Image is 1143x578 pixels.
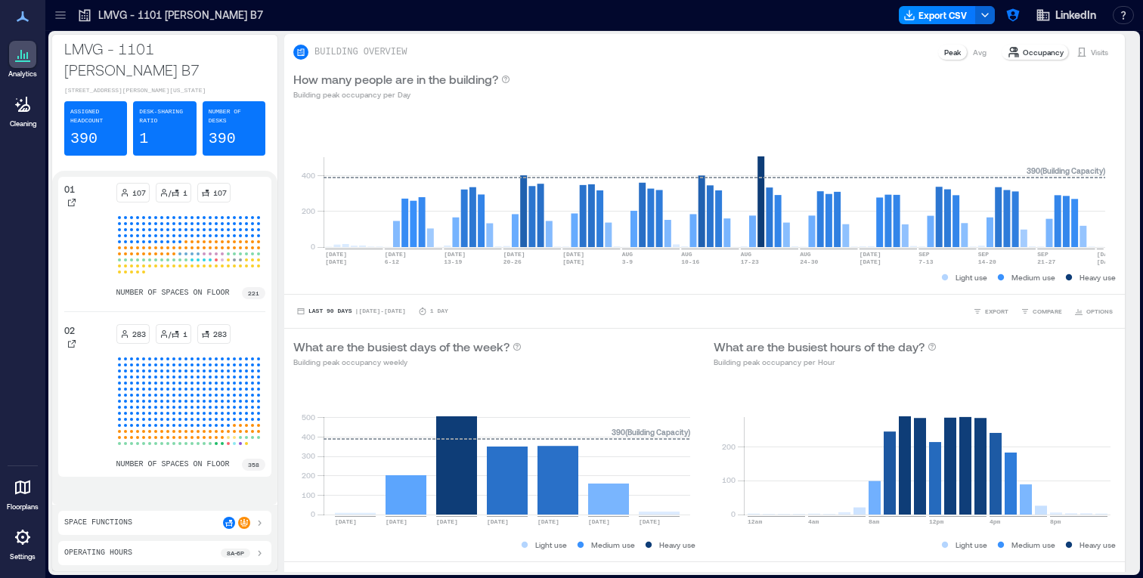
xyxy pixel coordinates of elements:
text: 7-13 [918,258,933,265]
button: COMPARE [1018,304,1065,319]
text: [DATE] [537,518,559,525]
p: Assigned Headcount [70,107,121,125]
p: Visits [1091,46,1108,58]
p: 283 [213,328,227,340]
text: 10-16 [681,258,699,265]
p: 358 [248,460,259,469]
tspan: 0 [311,509,315,518]
p: Avg [973,46,987,58]
p: How many people are in the building? [293,70,498,88]
text: 21-27 [1037,258,1055,265]
span: OPTIONS [1086,307,1113,316]
p: Light use [956,539,987,551]
p: Operating Hours [64,547,132,559]
p: Building peak occupancy per Hour [714,356,937,368]
p: What are the busiest days of the week? [293,338,510,356]
p: 02 [64,324,75,336]
p: 1 [139,128,148,150]
a: Cleaning [4,86,42,133]
text: [DATE] [860,251,881,258]
p: Floorplans [7,502,39,512]
tspan: 200 [722,442,736,451]
text: [DATE] [503,251,525,258]
p: Number of Desks [209,107,259,125]
p: What are the busiest hours of the day? [714,338,925,356]
text: [DATE] [385,251,407,258]
text: [DATE] [487,518,509,525]
button: LinkedIn [1031,3,1101,27]
p: Heavy use [1079,539,1116,551]
text: 12am [748,518,762,525]
p: Settings [10,552,36,561]
p: Desk-sharing ratio [139,107,190,125]
p: Medium use [1011,271,1055,283]
text: [DATE] [562,251,584,258]
text: [DATE] [562,258,584,265]
p: [STREET_ADDRESS][PERSON_NAME][US_STATE] [64,86,265,95]
p: / [169,328,171,340]
p: Medium use [591,539,635,551]
text: 14-20 [978,258,996,265]
p: Building peak occupancy per Day [293,88,510,100]
p: Analytics [8,70,37,79]
text: [DATE] [1097,251,1119,258]
text: [DATE] [436,518,458,525]
p: BUILDING OVERVIEW [314,46,407,58]
text: [DATE] [325,258,347,265]
p: 8a - 6p [227,549,244,558]
p: Heavy use [1079,271,1116,283]
text: SEP [1037,251,1049,258]
p: Light use [956,271,987,283]
tspan: 300 [302,451,315,460]
button: Last 90 Days |[DATE]-[DATE] [293,304,409,319]
p: / [169,187,171,199]
text: [DATE] [1097,258,1119,265]
tspan: 400 [302,432,315,441]
text: [DATE] [335,518,357,525]
a: Floorplans [2,469,43,516]
text: 20-26 [503,258,522,265]
p: 107 [213,187,227,199]
tspan: 400 [302,171,315,180]
p: Heavy use [659,539,695,551]
tspan: 0 [731,509,736,518]
p: 390 [70,128,98,150]
text: 4pm [990,518,1001,525]
text: 17-23 [741,258,759,265]
text: AUG [800,251,811,258]
p: 1 [183,187,187,199]
p: 1 Day [430,307,448,316]
button: EXPORT [970,304,1011,319]
p: Cleaning [10,119,36,128]
tspan: 100 [302,490,315,499]
tspan: 500 [302,413,315,422]
p: 107 [132,187,146,199]
text: SEP [978,251,990,258]
p: Occupancy [1023,46,1064,58]
text: AUG [741,251,752,258]
text: [DATE] [860,258,881,265]
tspan: 0 [311,242,315,251]
p: Space Functions [64,517,132,529]
button: OPTIONS [1071,304,1116,319]
text: AUG [622,251,633,258]
span: COMPARE [1033,307,1062,316]
p: 283 [132,328,146,340]
text: AUG [681,251,692,258]
text: [DATE] [386,518,407,525]
p: LMVG - 1101 [PERSON_NAME] B7 [64,38,265,80]
span: LinkedIn [1055,8,1096,23]
p: number of spaces on floor [116,459,230,471]
p: Peak [944,46,961,58]
text: [DATE] [639,518,661,525]
button: Export CSV [899,6,976,24]
text: 12pm [929,518,943,525]
p: Light use [535,539,567,551]
tspan: 100 [722,475,736,484]
text: 8am [869,518,880,525]
tspan: 200 [302,206,315,215]
p: LMVG - 1101 [PERSON_NAME] B7 [98,8,263,23]
text: 13-19 [444,258,462,265]
a: Settings [5,519,41,566]
text: [DATE] [325,251,347,258]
